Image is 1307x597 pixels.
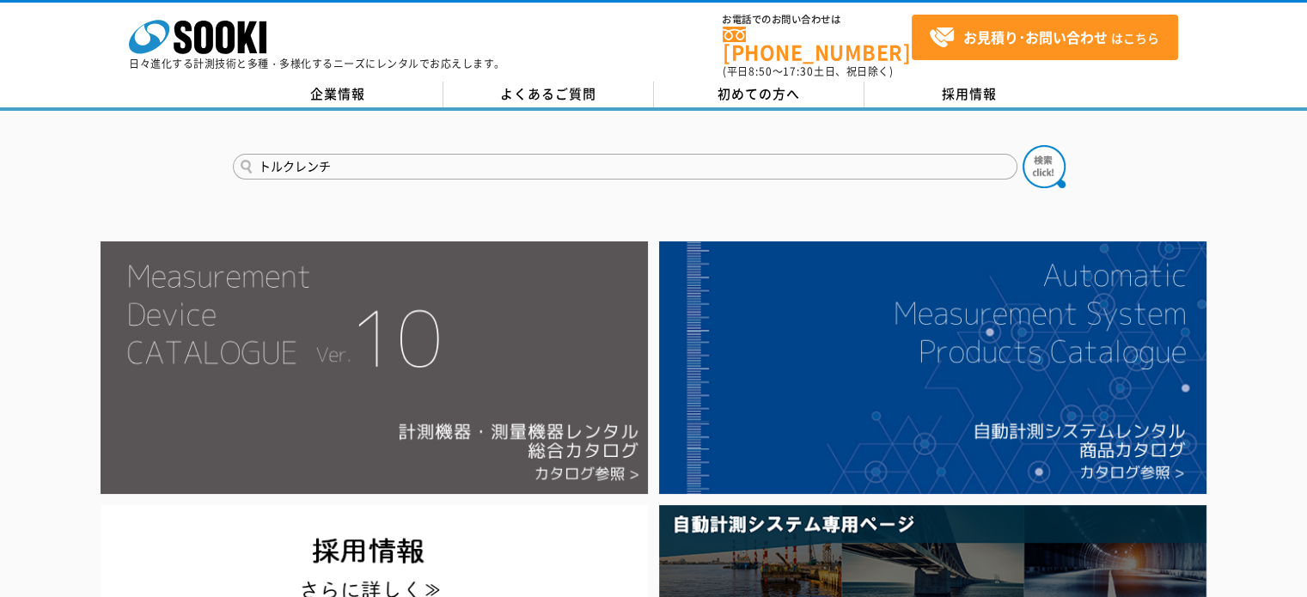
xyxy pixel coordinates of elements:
[443,82,654,107] a: よくあるご質問
[723,27,912,62] a: [PHONE_NUMBER]
[718,84,800,103] span: 初めての方へ
[233,82,443,107] a: 企業情報
[129,58,505,69] p: 日々進化する計測技術と多種・多様化するニーズにレンタルでお応えします。
[748,64,773,79] span: 8:50
[783,64,814,79] span: 17:30
[912,15,1178,60] a: お見積り･お問い合わせはこちら
[101,241,648,494] img: Catalog Ver10
[233,154,1017,180] input: 商品名、型式、NETIS番号を入力してください
[659,241,1206,494] img: 自動計測システムカタログ
[723,64,893,79] span: (平日 ～ 土日、祝日除く)
[723,15,912,25] span: お電話でのお問い合わせは
[1023,145,1066,188] img: btn_search.png
[864,82,1075,107] a: 採用情報
[963,27,1108,47] strong: お見積り･お問い合わせ
[929,25,1159,51] span: はこちら
[654,82,864,107] a: 初めての方へ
